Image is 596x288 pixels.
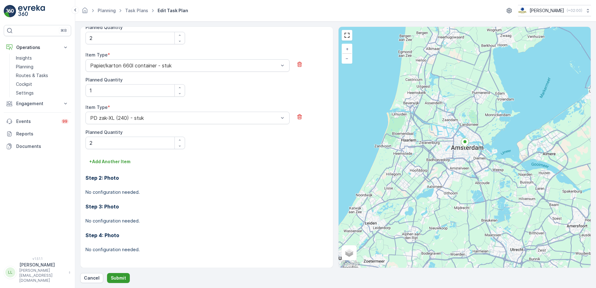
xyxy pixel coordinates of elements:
h3: Step 3: Photo [85,203,328,210]
button: Engagement [4,97,71,110]
p: Routes & Tasks [16,72,48,79]
img: basis-logo_rgb2x.png [518,7,527,14]
p: ( +02:00 ) [567,8,582,13]
p: No configuration needed. [85,189,328,195]
button: Submit [107,273,130,283]
span: − [345,56,349,61]
p: 99 [62,119,67,124]
p: Cancel [84,275,100,281]
p: Cockpit [16,81,32,87]
span: Edit Task Plan [156,7,189,14]
h3: Step 2: Photo [85,174,328,182]
p: Submit [111,275,126,281]
img: Google [340,260,361,268]
label: Item Type [85,52,108,57]
a: Events99 [4,115,71,128]
img: logo_light-DOdMpM7g.png [18,5,45,17]
a: Documents [4,140,71,153]
a: Settings [13,89,71,97]
a: Reports [4,128,71,140]
button: Operations [4,41,71,54]
a: Routes & Tasks [13,71,71,80]
p: [PERSON_NAME] [530,7,564,14]
a: Insights [13,54,71,62]
p: No configuration needed. [85,247,328,253]
p: Documents [16,143,69,149]
button: LL[PERSON_NAME][PERSON_NAME][EMAIL_ADDRESS][DOMAIN_NAME] [4,262,71,283]
span: + [346,46,349,51]
p: Reports [16,131,69,137]
a: Cockpit [13,80,71,89]
a: Zoom In [342,44,352,54]
button: [PERSON_NAME](+02:00) [518,5,591,16]
a: Layers [342,246,356,260]
h3: Step 4: Photo [85,232,328,239]
label: Item Type [85,105,108,110]
label: Planned Quantity [85,129,123,135]
div: LL [5,267,15,277]
label: Planned Quantity [85,25,123,30]
p: Insights [16,55,32,61]
a: Planning [98,8,116,13]
span: v 1.51.1 [4,257,71,261]
button: Cancel [80,273,103,283]
a: Task Plans [125,8,148,13]
p: + Add Another Item [89,159,130,165]
p: Settings [16,90,34,96]
a: Homepage [81,9,88,15]
p: ⌘B [61,28,67,33]
a: Planning [13,62,71,71]
p: [PERSON_NAME] [19,262,66,268]
p: Operations [16,44,59,51]
button: +Add Another Item [85,157,134,167]
p: Engagement [16,100,59,107]
a: Zoom Out [342,54,352,63]
a: Open this area in Google Maps (opens a new window) [340,260,361,268]
p: Events [16,118,57,124]
p: Planning [16,64,33,70]
p: No configuration needed. [85,218,328,224]
a: View Fullscreen [342,31,352,40]
label: Planned Quantity [85,77,123,82]
p: [PERSON_NAME][EMAIL_ADDRESS][DOMAIN_NAME] [19,268,66,283]
img: logo [4,5,16,17]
